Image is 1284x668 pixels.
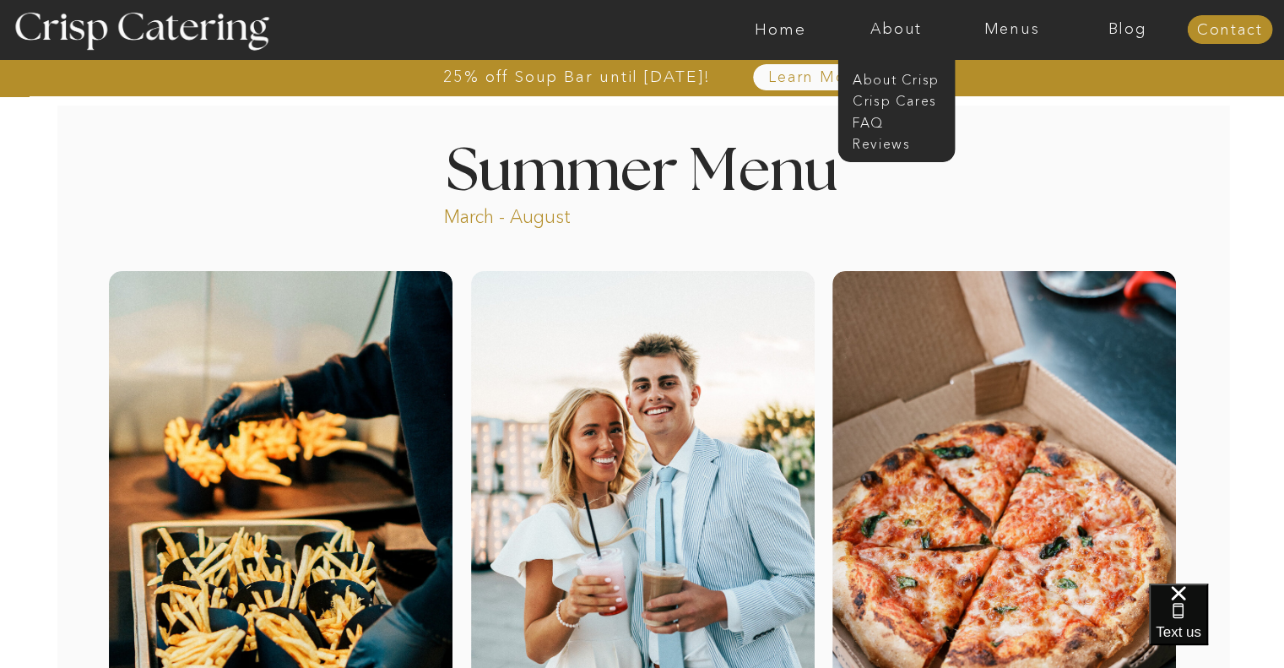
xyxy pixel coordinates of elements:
a: About Crisp [853,70,950,86]
iframe: podium webchat widget bubble [1149,584,1284,668]
p: March - August [444,204,676,224]
a: Contact [1187,22,1272,39]
a: About [838,21,954,38]
a: faq [853,113,937,129]
a: Reviews [853,134,937,150]
a: Crisp Cares [853,91,950,107]
a: 25% off Soup Bar until [DATE]! [382,68,772,85]
a: Blog [1070,21,1185,38]
h1: Summer Menu [408,143,877,193]
a: Home [723,21,838,38]
a: Menus [954,21,1070,38]
a: Learn More [729,69,902,86]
